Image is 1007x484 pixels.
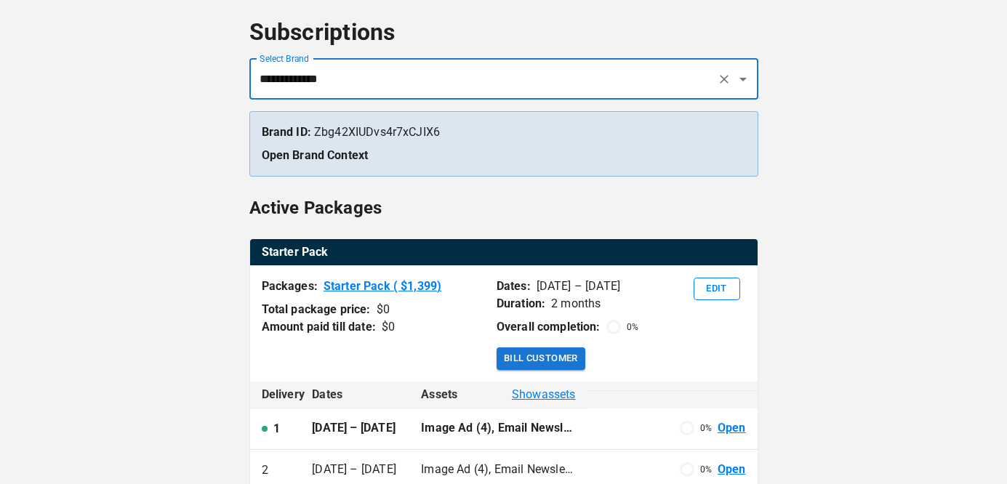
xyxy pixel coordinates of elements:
[262,278,318,295] p: Packages:
[497,295,545,312] p: Duration:
[421,386,575,403] div: Assets
[714,69,734,89] button: Clear
[262,125,311,139] strong: Brand ID:
[718,461,746,478] a: Open
[421,420,575,437] p: Image Ad (4), Email Newsletter (4), Email setup (9), Email Flow (5), Ad campaign optimisation (1)...
[700,422,712,435] p: 0 %
[497,318,601,336] p: Overall completion:
[627,320,638,334] p: 0 %
[537,278,620,295] p: [DATE] – [DATE]
[249,194,382,222] h6: Active Packages
[300,382,409,408] th: Dates
[324,278,441,295] a: Starter Pack ( $1,399)
[300,408,409,450] td: [DATE] – [DATE]
[250,239,758,266] th: Starter Pack
[249,18,758,47] h4: Subscriptions
[733,69,753,89] button: Open
[718,420,746,437] a: Open
[421,461,575,478] p: Image Ad (4), Email Newsletter (4), Email setup (4), Ad campaign optimisation (1), Remix Video (2)
[262,148,369,162] a: Open Brand Context
[262,124,746,141] p: Zbg42XIUDvs4r7xCJIX6
[551,295,601,312] p: 2 months
[262,301,371,318] p: Total package price:
[694,278,740,300] button: Edit
[382,318,395,336] div: $ 0
[260,52,309,65] label: Select Brand
[512,386,576,403] span: Show assets
[250,239,758,266] table: active packages table
[700,463,712,476] p: 0 %
[273,420,280,437] p: 1
[250,382,301,408] th: Delivery
[497,278,531,295] p: Dates:
[377,301,390,318] div: $ 0
[497,347,585,370] button: Bill Customer
[262,318,376,336] p: Amount paid till date:
[262,461,268,479] p: 2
